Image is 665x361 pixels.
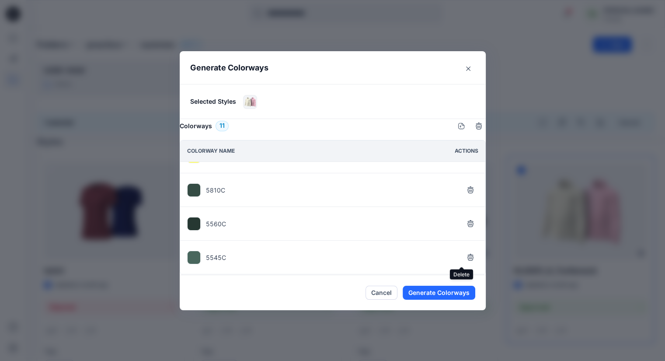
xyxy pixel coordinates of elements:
button: Generate Colorways [403,286,475,300]
button: Cancel [366,286,397,300]
header: Generate Colorways [180,51,486,84]
p: Selected Styles [190,97,236,106]
button: Close [461,62,475,76]
p: 5560C [206,219,226,228]
p: 5545C [206,253,226,262]
p: Colorway name [187,147,235,156]
h6: Colorways [180,121,212,131]
span: 11 [219,121,225,131]
img: KL0001_K_Turtleneck [244,95,257,109]
p: 5810C [206,186,225,195]
p: Actions [455,147,478,156]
